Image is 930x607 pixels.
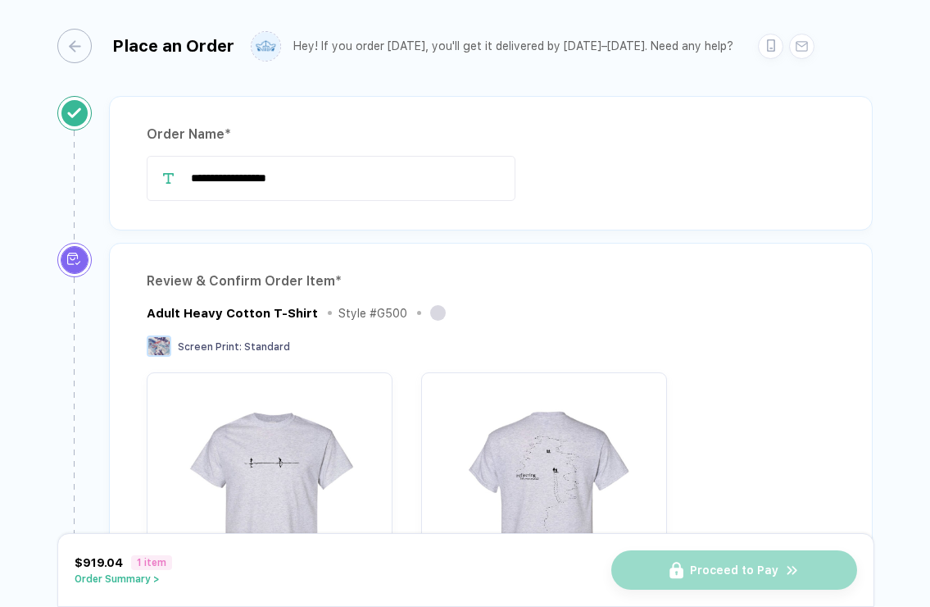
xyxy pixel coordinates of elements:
[112,36,234,56] div: Place an Order
[293,39,733,53] div: Hey! If you order [DATE], you'll get it delivered by [DATE]–[DATE]. Need any help?
[131,555,172,570] span: 1 item
[338,307,407,320] div: Style # G500
[147,121,835,148] div: Order Name
[147,268,835,294] div: Review & Confirm Order Item
[178,341,242,353] span: Screen Print :
[244,341,290,353] span: Standard
[147,335,171,357] img: Screen Print
[75,556,123,569] span: $919.04
[252,32,280,61] img: user profile
[147,306,318,321] div: Adult Heavy Cotton T-Shirt
[75,573,172,585] button: Order Summary >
